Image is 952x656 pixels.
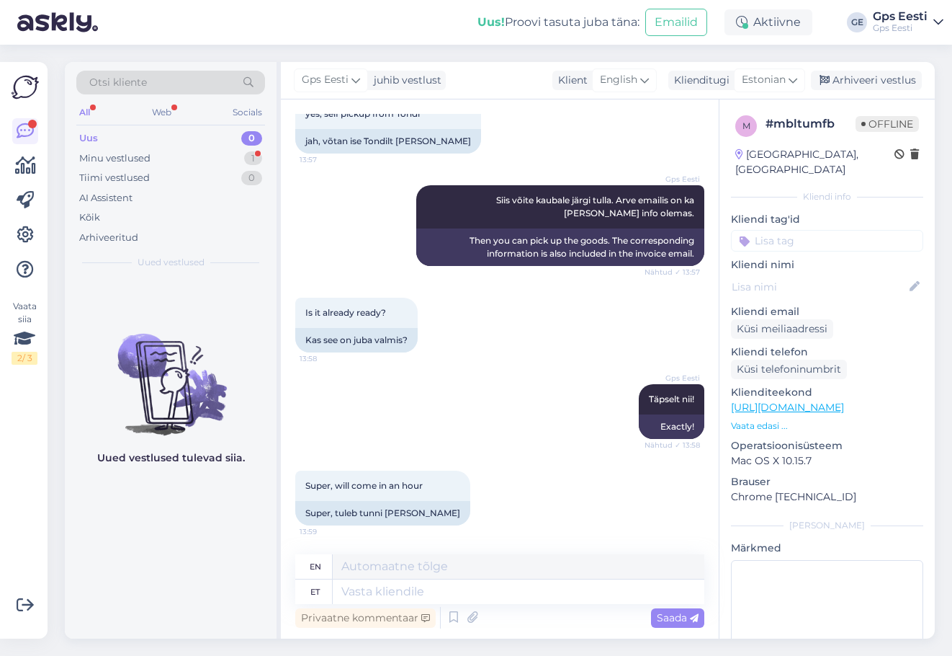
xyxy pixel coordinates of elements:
[731,489,923,505] p: Chrome [TECHNICAL_ID]
[847,12,867,32] div: GE
[742,120,750,131] span: m
[89,75,147,90] span: Otsi kliente
[244,151,262,166] div: 1
[310,580,320,604] div: et
[731,304,923,319] p: Kliendi email
[731,345,923,360] p: Kliendi telefon
[368,73,441,88] div: juhib vestlust
[416,229,704,266] div: Then you can pick up the goods. The corresponding information is also included in the invoice email.
[12,352,37,365] div: 2 / 3
[552,73,588,88] div: Klient
[305,108,420,119] span: yes, self pickup from Tondi
[639,415,704,439] div: Exactly!
[765,115,856,133] div: # mbltumfb
[742,72,786,88] span: Estonian
[724,9,812,35] div: Aktiivne
[811,71,922,90] div: Arhiveeri vestlus
[295,501,470,526] div: Super, tuleb tunni [PERSON_NAME]
[230,103,265,122] div: Socials
[138,256,205,269] span: Uued vestlused
[79,171,150,185] div: Tiimi vestlused
[300,526,354,537] span: 13:59
[873,11,928,22] div: Gps Eesti
[735,147,894,177] div: [GEOGRAPHIC_DATA], [GEOGRAPHIC_DATA]
[657,611,699,624] span: Saada
[873,22,928,34] div: Gps Eesti
[79,151,151,166] div: Minu vestlused
[731,385,923,400] p: Klienditeekond
[79,191,133,205] div: AI Assistent
[295,129,481,154] div: jah, võtan ise Tondilt [PERSON_NAME]
[300,154,354,165] span: 13:57
[305,480,423,491] span: Super, will come in an hour
[731,519,923,532] div: [PERSON_NAME]
[731,420,923,433] p: Vaata edasi ...
[477,15,505,29] b: Uus!
[646,174,700,185] span: Gps Eesti
[97,451,245,466] p: Uued vestlused tulevad siia.
[731,212,923,227] p: Kliendi tag'id
[731,401,844,414] a: [URL][DOMAIN_NAME]
[295,328,418,353] div: Kas see on juba valmis?
[732,279,907,295] input: Lisa nimi
[241,131,262,146] div: 0
[241,171,262,185] div: 0
[731,360,847,379] div: Küsi telefoninumbrit
[295,608,436,628] div: Privaatne kommentaar
[149,103,174,122] div: Web
[496,195,696,218] span: Siis võite kaubale järgi tulla. Arve emailis on ka [PERSON_NAME] info olemas.
[477,14,639,31] div: Proovi tasuta juba täna:
[731,474,923,489] p: Brauser
[856,116,919,132] span: Offline
[668,73,729,88] div: Klienditugi
[65,308,277,438] img: No chats
[731,438,923,453] p: Operatsioonisüsteem
[731,190,923,203] div: Kliendi info
[646,373,700,384] span: Gps Eesti
[300,353,354,364] span: 13:58
[12,74,39,101] img: Askly Logo
[79,210,100,225] div: Kõik
[645,267,700,278] span: Nähtud ✓ 13:57
[79,131,98,146] div: Uus
[645,440,700,451] span: Nähtud ✓ 13:58
[600,72,637,88] span: English
[76,103,93,122] div: All
[731,541,923,556] p: Märkmed
[305,307,386,318] span: Is it already ready?
[310,554,321,579] div: en
[873,11,943,34] a: Gps EestiGps Eesti
[731,230,923,252] input: Lisa tag
[645,9,707,36] button: Emailid
[79,231,138,245] div: Arhiveeritud
[12,300,37,365] div: Vaata siia
[302,72,349,88] span: Gps Eesti
[731,319,833,339] div: Küsi meiliaadressi
[731,453,923,469] p: Mac OS X 10.15.7
[731,257,923,272] p: Kliendi nimi
[649,394,694,404] span: Täpselt nii!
